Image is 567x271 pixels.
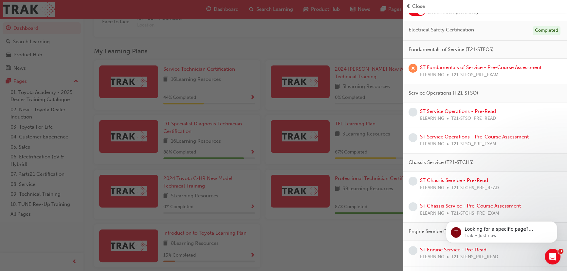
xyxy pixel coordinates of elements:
[409,177,417,186] span: learningRecordVerb_NONE-icon
[420,184,444,192] span: ELEARNING
[420,177,488,183] a: ST Chassis Service - Pre-Read
[558,249,563,254] span: 3
[420,210,444,217] span: ELEARNING
[412,3,425,10] span: Close
[451,253,498,261] span: T21-STENS_PRE_READ
[420,203,521,209] a: ST Chassis Service - Pre-Course Assessment
[409,133,417,142] span: learningRecordVerb_NONE-icon
[451,184,499,192] span: T21-STCHS_PRE_READ
[436,208,567,253] iframe: Intercom notifications message
[409,202,417,211] span: learningRecordVerb_NONE-icon
[409,159,474,166] span: Chassis Service (T21-STCHS)
[420,134,529,140] a: ST Service Operations - Pre-Course Assessment
[406,3,564,10] button: prev-iconClose
[409,89,478,97] span: Service Operations (T21-STSO)
[420,108,496,114] a: ST Service Operations - Pre-Read
[409,246,417,255] span: learningRecordVerb_NONE-icon
[409,228,471,235] span: Engine Service (T21-STENS)
[420,71,444,79] span: ELEARNING
[409,64,417,73] span: learningRecordVerb_FAIL-icon
[406,3,411,10] span: prev-icon
[533,26,560,35] div: Completed
[451,140,496,148] span: T21-STSO_PRE_EXAM
[420,140,444,148] span: ELEARNING
[451,71,499,79] span: T21-STFOS_PRE_EXAM
[420,253,444,261] span: ELEARNING
[420,247,486,253] a: ST Engine Service - Pre-Read
[420,115,444,122] span: ELEARNING
[545,249,560,264] iframe: Intercom live chat
[409,108,417,117] span: learningRecordVerb_NONE-icon
[409,26,474,34] span: Electrical Safety Certification
[420,64,541,70] a: ST Fundamentals of Service - Pre-Course Assessment
[451,115,496,122] span: T21-STSO_PRE_READ
[409,46,494,53] span: Fundamentals of Service (T21-STFOS)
